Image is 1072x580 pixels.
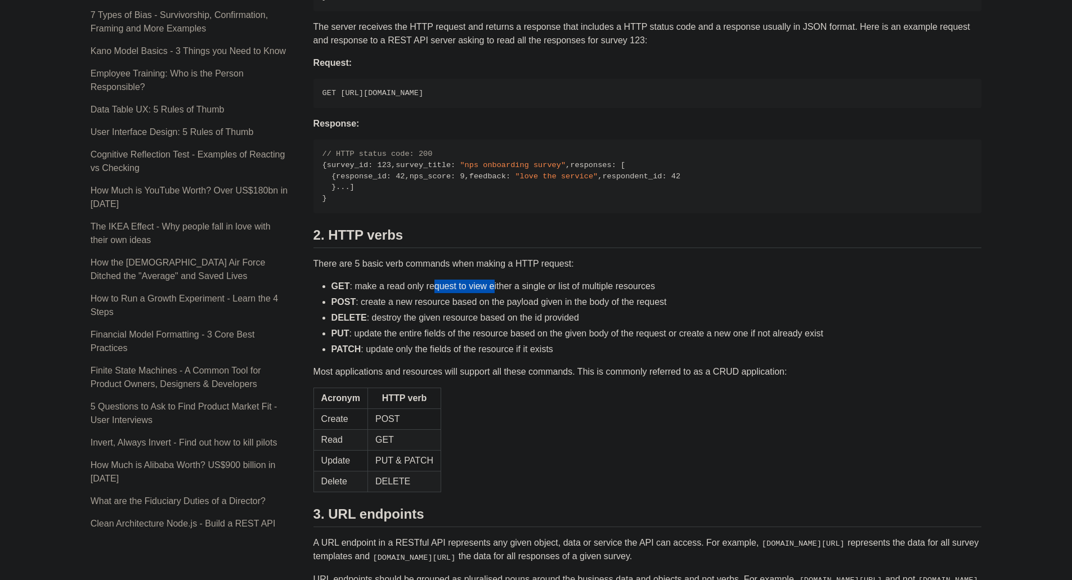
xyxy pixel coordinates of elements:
[91,10,268,33] a: 7 Types of Bias - Survivorship, Confirmation, Framing and More Examples
[460,161,566,169] span: "nps onboarding survey"
[759,538,847,549] code: [DOMAIN_NAME][URL]
[313,365,982,379] p: Most applications and resources will support all these commands. This is commonly referred to as ...
[662,172,666,181] span: :
[313,20,982,47] p: The server receives the HTTP request and returns a response that includes a HTTP status code and ...
[331,343,982,356] li: : update only the fields of the resource if it exists
[451,172,455,181] span: :
[313,119,360,128] strong: Response:
[331,327,982,340] li: : update the entire fields of the resource based on the given body of the request or create a new...
[322,161,327,169] span: {
[91,186,288,209] a: How Much is YouTube Worth? Over US$180bn in [DATE]
[91,258,266,281] a: How the [DEMOGRAPHIC_DATA] Air Force Ditched the "Average" and Saved Lives
[322,150,433,158] span: // HTTP status code: 200
[313,450,367,471] td: Update
[331,295,982,309] li: : create a new resource based on the payload given in the body of the request
[91,294,279,317] a: How to Run a Growth Experiment - Learn the 4 Steps
[370,552,459,563] code: [DOMAIN_NAME][URL]
[387,172,391,181] span: :
[313,58,352,68] strong: Request:
[367,450,441,471] td: PUT & PATCH
[313,257,982,271] p: There are 5 basic verb commands when making a HTTP request:
[91,330,255,353] a: Financial Model Formatting - 3 Core Best Practices
[566,161,570,169] span: ,
[367,471,441,492] td: DELETE
[91,105,225,114] a: Data Table UX: 5 Rules of Thumb
[91,438,277,447] a: Invert, Always Invert - Find out how to kill pilots
[460,172,464,181] span: 9
[331,172,336,181] span: {
[391,161,396,169] span: ,
[91,127,254,137] a: User Interface Design: 5 Rules of Thumb
[612,161,616,169] span: :
[313,227,982,248] h2: 2. HTTP verbs
[621,161,625,169] span: [
[91,46,286,56] a: Kano Model Basics - 3 Things you Need to Know
[367,429,441,450] td: GET
[91,519,276,528] a: Clean Architecture Node.js - Build a REST API
[91,460,276,483] a: How Much is Alibaba Worth? US$900 billion in [DATE]
[91,366,261,389] a: Finite State Machines - A Common Tool for Product Owners, Designers & Developers
[405,172,410,181] span: ,
[322,194,327,203] span: }
[331,281,350,291] strong: GET
[313,506,982,527] h2: 3. URL endpoints
[331,344,361,354] strong: PATCH
[367,388,441,408] th: HTTP verb
[313,536,982,564] p: A URL endpoint in a RESTful API represents any given object, data or service the API can access. ...
[367,408,441,429] td: POST
[331,297,356,307] strong: POST
[350,183,355,191] span: ]
[598,172,602,181] span: ,
[331,183,336,191] span: }
[331,313,367,322] strong: DELETE
[368,161,373,169] span: :
[465,172,469,181] span: ,
[322,89,423,97] code: GET [URL][DOMAIN_NAME]
[91,150,285,173] a: Cognitive Reflection Test - Examples of Reacting vs Checking
[506,172,510,181] span: :
[313,388,367,408] th: Acronym
[91,496,266,506] a: What are the Fiduciary Duties of a Director?
[451,161,455,169] span: :
[515,172,598,181] span: "love the service"
[322,150,681,203] code: survey_id survey_title responses response_id nps_score feedback respondent_id ...
[331,280,982,293] li: : make a read only request to view either a single or list of multiple resources
[671,172,680,181] span: 42
[91,402,277,425] a: 5 Questions to Ask to Find Product Market Fit - User Interviews
[331,311,982,325] li: : destroy the given resource based on the id provided
[91,69,244,92] a: Employee Training: Who is the Person Responsible?
[396,172,405,181] span: 42
[313,408,367,429] td: Create
[378,161,391,169] span: 123
[331,329,349,338] strong: PUT
[313,429,367,450] td: Read
[313,471,367,492] td: Delete
[91,222,271,245] a: The IKEA Effect - Why people fall in love with their own ideas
